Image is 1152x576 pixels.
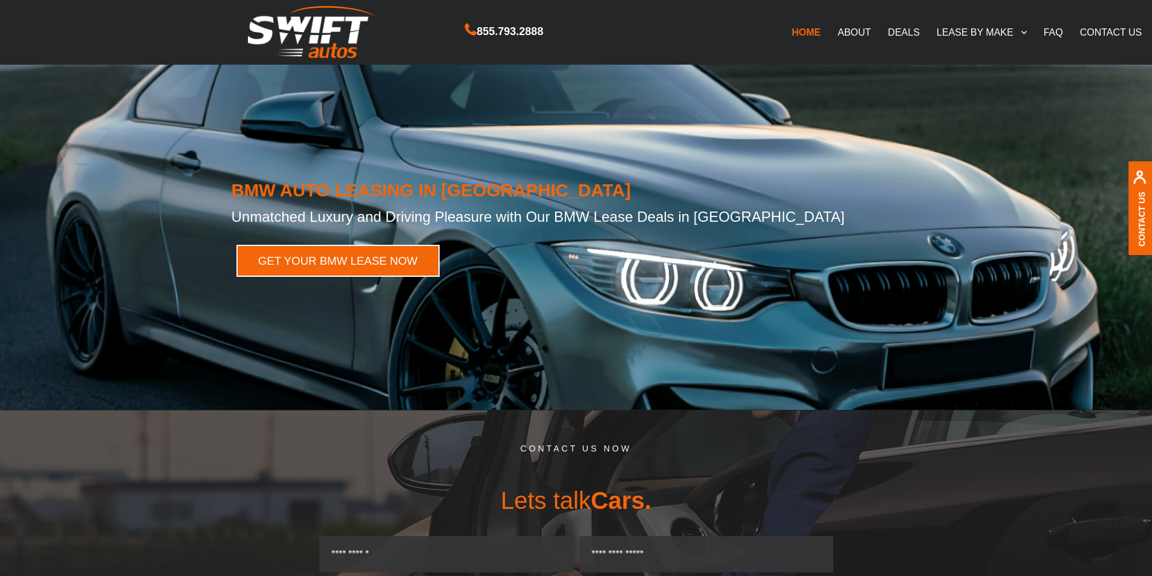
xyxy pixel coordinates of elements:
[236,245,440,277] a: GET YOUR BMW LEASE NOW
[783,19,829,45] a: HOME
[248,6,375,59] img: Swift Autos
[11,444,1141,465] h5: CONTACT US NOW
[591,487,651,514] span: Cars.
[232,201,921,226] h2: Unmatched Luxury and Driving Pleasure with Our BMW Lease Deals in [GEOGRAPHIC_DATA]
[11,465,1141,537] h3: Lets talk
[928,19,1035,45] a: LEASE BY MAKE
[1072,19,1151,45] a: CONTACT US
[465,27,543,37] a: 855.793.2888
[1133,170,1147,191] img: contact us, iconuser
[477,23,543,40] span: 855.793.2888
[232,181,921,200] h1: BMW AUTO LEASING IN [GEOGRAPHIC_DATA]
[1035,19,1072,45] a: FAQ
[1137,192,1147,247] a: Contact Us
[879,19,928,45] a: DEALS
[829,19,879,45] a: ABOUT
